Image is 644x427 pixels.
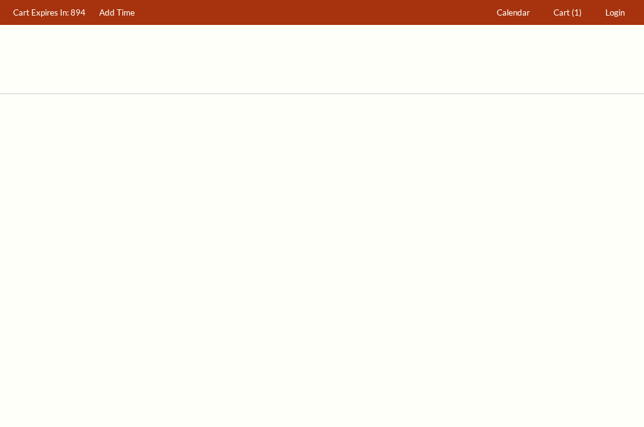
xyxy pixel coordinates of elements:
a: Add Time [94,1,141,25]
a: Calendar [491,1,536,25]
span: Login [605,7,625,17]
a: Login [600,1,631,25]
span: Calendar [497,7,530,17]
span: Cart [554,7,570,17]
span: 894 [71,7,85,17]
span: Cart Expires In: [13,7,69,17]
a: Cart (1) [548,1,588,25]
span: (1) [572,7,582,17]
